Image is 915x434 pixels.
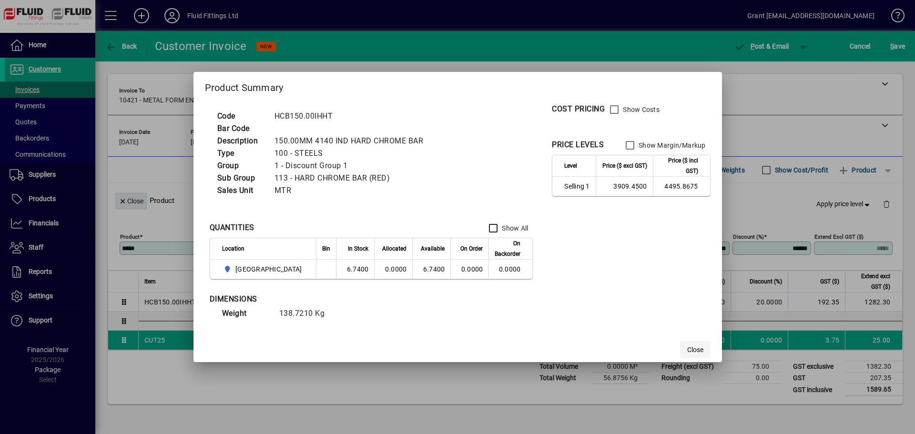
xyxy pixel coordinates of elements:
td: Weight [217,307,274,320]
span: AUCKLAND [222,263,306,275]
td: Description [213,135,270,147]
td: Sales Unit [213,184,270,197]
td: Bar Code [213,122,270,135]
div: QUANTITIES [210,222,254,233]
td: 113 - HARD CHROME BAR (RED) [270,172,435,184]
td: 138.7210 Kg [274,307,336,320]
span: Selling 1 [564,182,590,191]
td: 6.7400 [412,260,450,279]
div: DIMENSIONS [210,293,448,305]
td: MTR [270,184,435,197]
span: Location [222,243,244,254]
h2: Product Summary [193,72,722,100]
span: Close [687,345,703,355]
button: Close [680,341,711,358]
span: On Backorder [495,238,520,259]
td: 4495.8675 [653,177,710,196]
span: Allocated [382,243,407,254]
span: Available [421,243,445,254]
td: 3909.4500 [596,177,653,196]
span: Price ($ excl GST) [602,161,647,171]
label: Show Margin/Markup [637,141,706,150]
div: COST PRICING [552,103,605,115]
span: In Stock [348,243,368,254]
td: Type [213,147,270,160]
label: Show All [500,223,528,233]
div: PRICE LEVELS [552,139,604,151]
span: Level [564,161,577,171]
td: Group [213,160,270,172]
label: Show Costs [621,105,660,114]
td: 0.0000 [488,260,532,279]
td: 100 - STEELS [270,147,435,160]
span: [GEOGRAPHIC_DATA] [235,264,302,274]
span: On Order [460,243,483,254]
td: 150.00MM 4140 IND HARD CHROME BAR [270,135,435,147]
span: Price ($ incl GST) [659,155,698,176]
td: 1 - Discount Group 1 [270,160,435,172]
span: 0.0000 [461,265,483,273]
td: 6.7400 [336,260,374,279]
span: Bin [322,243,330,254]
td: 0.0000 [374,260,412,279]
td: HCB150.00IHHT [270,110,435,122]
td: Sub Group [213,172,270,184]
td: Code [213,110,270,122]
